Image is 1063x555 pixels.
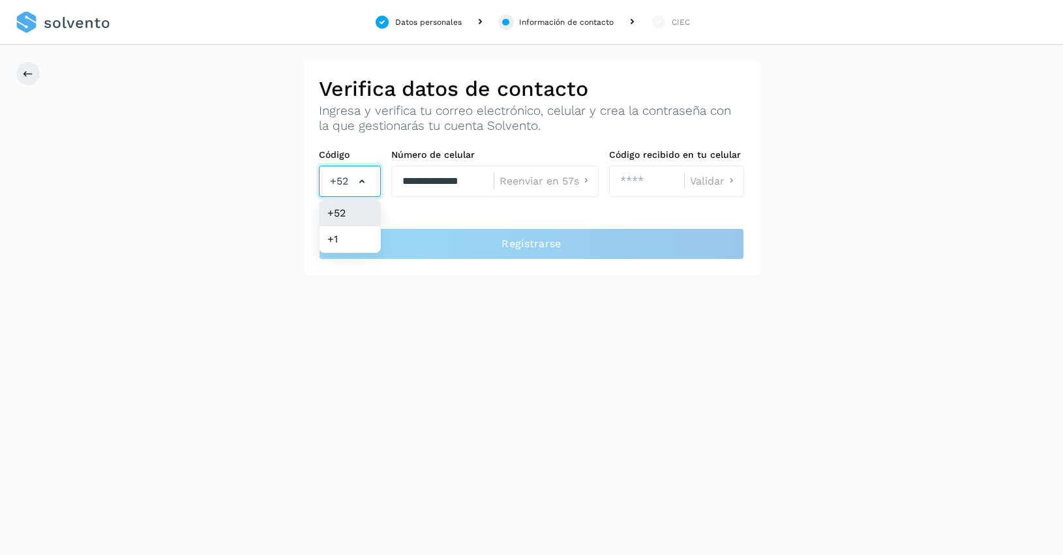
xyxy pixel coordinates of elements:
[319,228,744,260] button: Registrarse
[500,174,593,188] button: Reenviar en 57s
[672,16,690,28] div: CIEC
[502,237,561,251] span: Registrarse
[391,149,599,160] label: Número de celular
[330,173,348,189] span: +52
[320,226,380,252] li: +1
[519,16,614,28] div: Información de contacto
[319,104,744,134] p: Ingresa y verifica tu correo electrónico, celular y crea la contraseña con la que gestionarás tu ...
[395,16,462,28] div: Datos personales
[320,200,380,226] li: +52
[609,149,744,160] label: Código recibido en tu celular
[500,176,579,187] span: Reenviar en 57s
[319,149,381,160] label: Código
[690,174,738,188] button: Validar
[690,176,725,187] span: Validar
[319,76,744,101] h2: Verifica datos de contacto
